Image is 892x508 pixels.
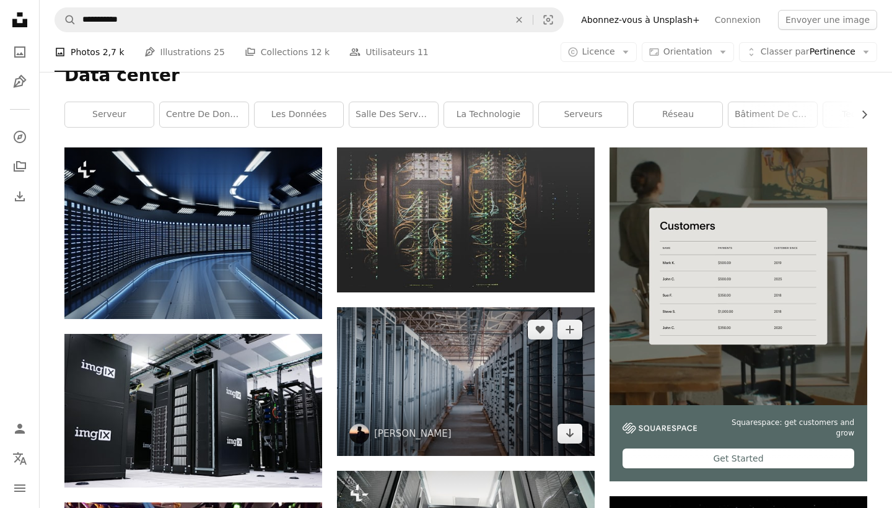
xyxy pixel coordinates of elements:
span: Licence [582,46,615,56]
span: 25 [214,45,225,59]
span: Squarespace: get customers and grow [712,418,854,439]
img: Accéder au profil de İsmail Enes Ayhan [349,424,369,444]
img: file-1747939376688-baf9a4a454ffimage [610,147,867,405]
a: Plate-forme minière img IX à l’intérieur de la salle blanche et grise [64,405,322,416]
img: Plate-forme minière img IX à l’intérieur de la salle blanche et grise [64,334,322,488]
button: Menu [7,476,32,501]
a: Connexion / S’inscrire [7,416,32,441]
a: centre de données [160,102,248,127]
a: Accueil — Unsplash [7,7,32,35]
a: Télécharger [557,424,582,444]
a: Explorer [7,125,32,149]
a: Couloir en bois brun avec portes en métal gris [337,375,595,387]
button: Langue [7,446,32,471]
span: 12 k [311,45,330,59]
span: Classer par [761,46,810,56]
button: Recherche de visuels [533,8,563,32]
button: Licence [561,42,637,62]
a: Réseau câblé [337,214,595,226]
a: Bâtiment de centre de données [728,102,817,127]
a: Salle des serveurs [349,102,438,127]
a: Serveurs [539,102,627,127]
a: Photos [7,40,32,64]
button: J’aime [528,320,553,339]
img: Couloir en bois brun avec portes en métal gris [337,307,595,456]
img: file-1747939142011-51e5cc87e3c9 [623,423,697,434]
a: Collections 12 k [245,32,330,72]
button: Ajouter à la collection [557,320,582,339]
button: Envoyer une image [778,10,877,30]
h1: Data center [64,64,867,87]
a: Illustrations 25 [144,32,225,72]
a: Science-fiction arrière-plan intérieur rendu science-fiction couloirs de vaisseau spatial lumière... [64,227,322,239]
a: Squarespace: get customers and growGet Started [610,147,867,481]
button: Classer parPertinence [739,42,877,62]
img: Science-fiction arrière-plan intérieur rendu science-fiction couloirs de vaisseau spatial lumière... [64,147,322,319]
button: Rechercher sur Unsplash [55,8,76,32]
img: Réseau câblé [337,147,595,292]
button: Orientation [642,42,734,62]
form: Rechercher des visuels sur tout le site [55,7,564,32]
button: Effacer [505,8,533,32]
button: faire défiler la liste vers la droite [853,102,867,127]
a: La technologie [444,102,533,127]
div: Get Started [623,449,854,468]
span: 11 [418,45,429,59]
a: Illustrations [7,69,32,94]
a: Abonnez-vous à Unsplash+ [574,10,707,30]
a: réseau [634,102,722,127]
span: Orientation [663,46,712,56]
span: Pertinence [761,46,855,58]
a: Utilisateurs 11 [349,32,429,72]
a: Les données [255,102,343,127]
a: Connexion [707,10,768,30]
a: Collections [7,154,32,179]
a: [PERSON_NAME] [374,427,452,440]
a: Historique de téléchargement [7,184,32,209]
a: serveur [65,102,154,127]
